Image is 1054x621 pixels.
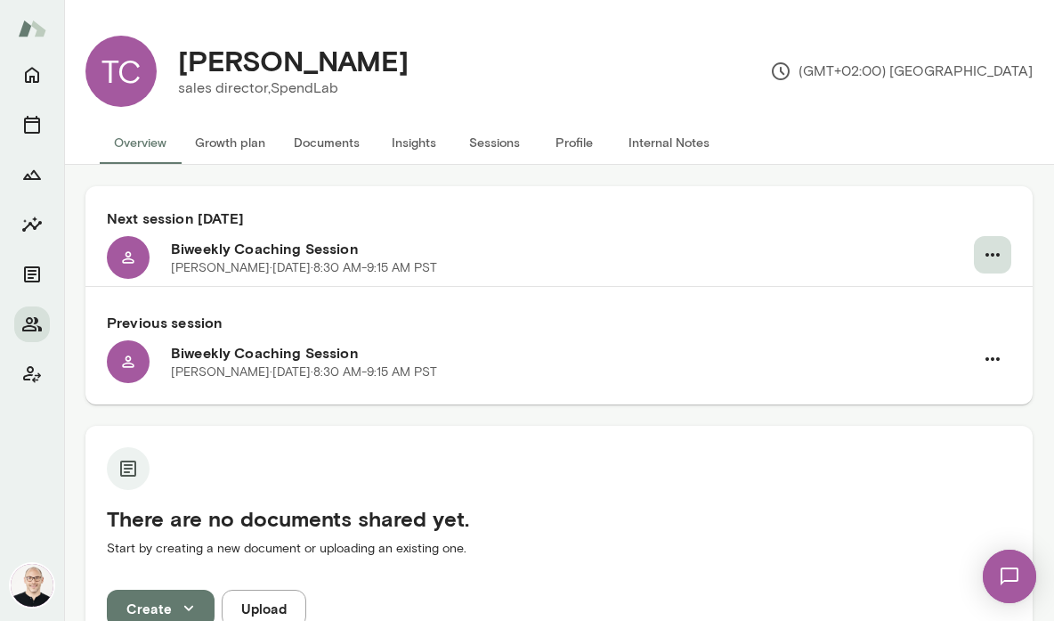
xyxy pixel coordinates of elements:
p: (GMT+02:00) [GEOGRAPHIC_DATA] [770,61,1033,82]
button: Insights [374,121,454,164]
button: Client app [14,356,50,392]
button: Documents [14,257,50,292]
p: sales director, SpendLab [178,78,409,99]
img: Michael Wilson [11,564,53,607]
button: Members [14,306,50,342]
button: Sessions [14,107,50,143]
button: Growth Plan [14,157,50,192]
button: Documents [280,121,374,164]
button: Profile [534,121,614,164]
h5: There are no documents shared yet. [107,504,1011,533]
button: Sessions [454,121,534,164]
button: Insights [14,207,50,242]
h6: Biweekly Coaching Session [171,238,974,259]
button: Overview [100,121,181,164]
button: Growth plan [181,121,280,164]
h4: [PERSON_NAME] [178,44,409,78]
p: [PERSON_NAME] · [DATE] · 8:30 AM-9:15 AM PST [171,364,437,381]
p: Start by creating a new document or uploading an existing one. [107,540,1011,558]
div: TC [85,36,157,107]
h6: Previous session [107,312,1011,333]
button: Home [14,57,50,93]
p: [PERSON_NAME] · [DATE] · 8:30 AM-9:15 AM PST [171,259,437,277]
button: Internal Notes [614,121,724,164]
h6: Next session [DATE] [107,208,1011,229]
img: Mento [18,12,46,45]
h6: Biweekly Coaching Session [171,342,974,364]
